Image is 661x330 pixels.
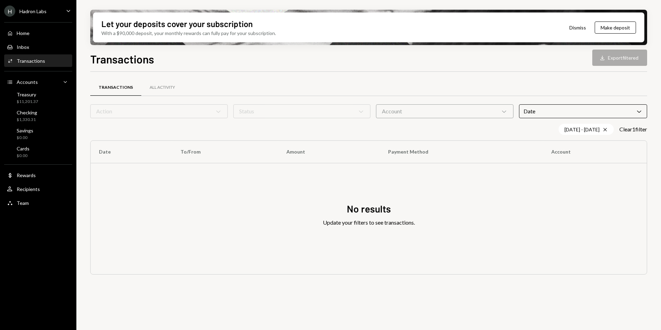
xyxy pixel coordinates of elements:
[4,76,72,88] a: Accounts
[90,52,154,66] h1: Transactions
[278,141,380,163] th: Amount
[150,85,175,90] div: All Activity
[91,141,172,163] th: Date
[4,169,72,181] a: Rewards
[99,85,133,90] div: Transactions
[19,8,47,14] div: Hadron Labs
[141,79,183,96] a: All Activity
[17,99,38,105] div: $11,201.37
[4,107,72,124] a: Checking$1,330.31
[17,172,36,178] div: Rewards
[4,41,72,53] a: Inbox
[519,104,647,118] div: Date
[4,89,72,106] a: Treasury$11,201.37
[543,141,647,163] th: Account
[17,135,33,141] div: $0.00
[323,218,415,227] div: Update your filters to see transactions.
[17,153,30,159] div: $0.00
[17,79,38,85] div: Accounts
[595,21,636,34] button: Make deposit
[17,58,45,64] div: Transactions
[4,197,72,209] a: Team
[559,124,614,135] div: [DATE] - [DATE]
[17,128,33,133] div: Savings
[561,19,595,36] button: Dismiss
[17,110,37,115] div: Checking
[4,27,72,39] a: Home
[4,54,72,67] a: Transactions
[619,126,647,133] button: Clear1filter
[17,200,29,206] div: Team
[4,6,15,17] div: H
[380,141,543,163] th: Payment Method
[347,202,391,216] div: No results
[4,144,72,160] a: Cards$0.00
[17,92,38,97] div: Treasury
[17,186,40,192] div: Recipients
[17,30,30,36] div: Home
[172,141,278,163] th: To/From
[4,125,72,142] a: Savings$0.00
[90,79,141,96] a: Transactions
[101,29,276,37] div: With a $90,000 deposit, your monthly rewards can fully pay for your subscription.
[17,146,30,151] div: Cards
[4,183,72,195] a: Recipients
[101,18,253,29] div: Let your deposits cover your subscription
[17,44,29,50] div: Inbox
[17,117,37,123] div: $1,330.31
[376,104,513,118] div: Account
